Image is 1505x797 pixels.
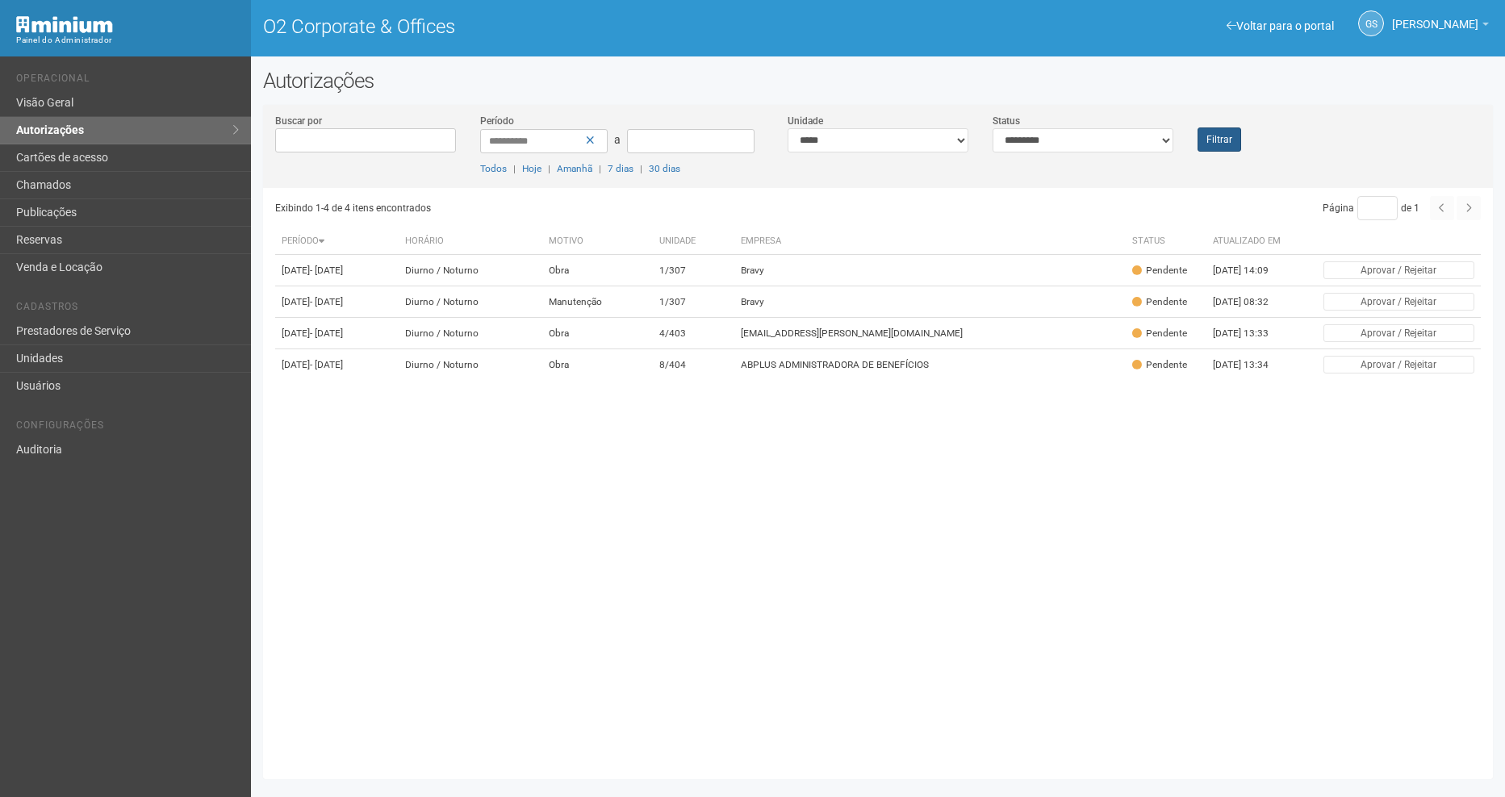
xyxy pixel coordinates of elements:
[608,163,633,174] a: 7 dias
[1392,2,1478,31] span: Gabriela Souza
[1126,228,1206,255] th: Status
[522,163,541,174] a: Hoje
[1323,202,1419,214] span: Página de 1
[653,286,735,318] td: 1/307
[1132,327,1187,340] div: Pendente
[275,255,399,286] td: [DATE]
[599,163,601,174] span: |
[548,163,550,174] span: |
[734,349,1126,381] td: ABPLUS ADMINISTRADORA DE BENEFÍCIOS
[513,163,516,174] span: |
[263,16,866,37] h1: O2 Corporate & Offices
[310,359,343,370] span: - [DATE]
[16,73,239,90] li: Operacional
[653,349,735,381] td: 8/404
[542,286,653,318] td: Manutenção
[399,318,542,349] td: Diurno / Noturno
[275,196,873,220] div: Exibindo 1-4 de 4 itens encontrados
[557,163,592,174] a: Amanhã
[310,265,343,276] span: - [DATE]
[1206,349,1295,381] td: [DATE] 13:34
[734,228,1126,255] th: Empresa
[16,301,239,318] li: Cadastros
[310,328,343,339] span: - [DATE]
[399,228,542,255] th: Horário
[1132,264,1187,277] div: Pendente
[275,286,399,318] td: [DATE]
[640,163,642,174] span: |
[399,349,542,381] td: Diurno / Noturno
[1323,324,1474,342] button: Aprovar / Rejeitar
[1323,261,1474,279] button: Aprovar / Rejeitar
[653,228,735,255] th: Unidade
[542,228,653,255] th: Motivo
[1392,20,1489,33] a: [PERSON_NAME]
[399,255,542,286] td: Diurno / Noturno
[993,114,1020,128] label: Status
[16,16,113,33] img: Minium
[542,318,653,349] td: Obra
[1358,10,1384,36] a: GS
[1198,127,1241,152] button: Filtrar
[16,419,239,436] li: Configurações
[649,163,680,174] a: 30 dias
[1132,358,1187,372] div: Pendente
[275,114,322,128] label: Buscar por
[1323,356,1474,373] button: Aprovar / Rejeitar
[275,228,399,255] th: Período
[275,318,399,349] td: [DATE]
[263,69,1493,93] h2: Autorizações
[653,255,735,286] td: 1/307
[653,318,735,349] td: 4/403
[399,286,542,318] td: Diurno / Noturno
[1227,19,1334,32] a: Voltar para o portal
[1132,295,1187,309] div: Pendente
[542,255,653,286] td: Obra
[480,114,514,128] label: Período
[1323,293,1474,311] button: Aprovar / Rejeitar
[310,296,343,307] span: - [DATE]
[788,114,823,128] label: Unidade
[1206,318,1295,349] td: [DATE] 13:33
[734,318,1126,349] td: [EMAIL_ADDRESS][PERSON_NAME][DOMAIN_NAME]
[614,133,621,146] span: a
[1206,286,1295,318] td: [DATE] 08:32
[1206,228,1295,255] th: Atualizado em
[16,33,239,48] div: Painel do Administrador
[542,349,653,381] td: Obra
[275,349,399,381] td: [DATE]
[480,163,507,174] a: Todos
[1206,255,1295,286] td: [DATE] 14:09
[734,255,1126,286] td: Bravy
[734,286,1126,318] td: Bravy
